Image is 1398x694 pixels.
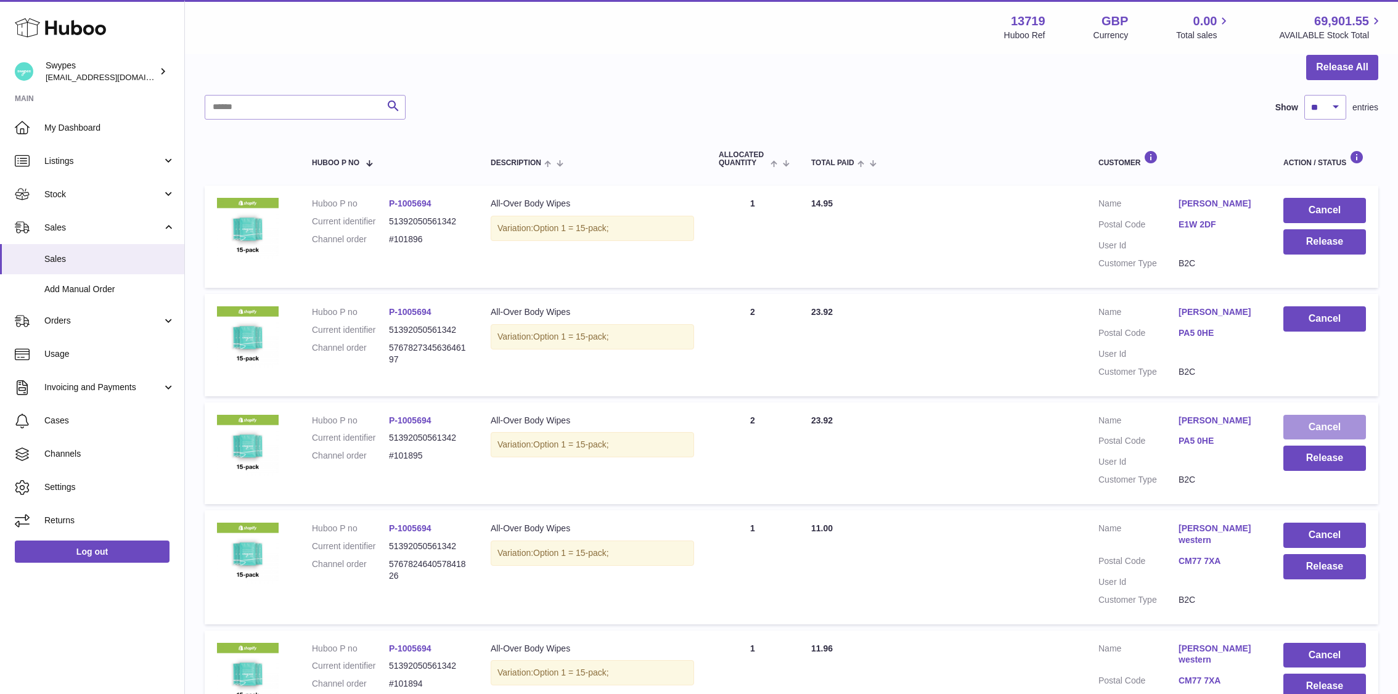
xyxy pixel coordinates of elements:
img: 137191726829119.png [217,523,279,584]
span: 69,901.55 [1314,13,1369,30]
img: hello@swypes.co.uk [15,62,33,81]
div: Variation: [491,216,694,241]
dt: Postal Code [1098,327,1179,342]
div: All-Over Body Wipes [491,643,694,655]
dt: Current identifier [312,216,389,227]
span: AVAILABLE Stock Total [1279,30,1383,41]
span: 0.00 [1193,13,1217,30]
a: [PERSON_NAME] [1179,306,1259,318]
span: Total sales [1176,30,1231,41]
div: All-Over Body Wipes [491,198,694,210]
span: Settings [44,481,175,493]
a: [PERSON_NAME] western [1179,643,1259,666]
a: [PERSON_NAME] western [1179,523,1259,546]
div: Variation: [491,541,694,566]
strong: 13719 [1011,13,1045,30]
dt: Name [1098,198,1179,213]
dt: Customer Type [1098,366,1179,378]
div: Currency [1093,30,1129,41]
span: Option 1 = 15-pack; [533,332,609,341]
span: 23.92 [811,307,833,317]
dt: Huboo P no [312,306,389,318]
dt: User Id [1098,240,1179,251]
a: P-1005694 [389,307,431,317]
span: ALLOCATED Quantity [719,151,767,167]
span: 11.00 [811,523,833,533]
a: [PERSON_NAME] [1179,415,1259,427]
dd: 51392050561342 [389,432,466,444]
dd: #101894 [389,678,466,690]
span: Option 1 = 15-pack; [533,667,609,677]
span: [EMAIL_ADDRESS][DOMAIN_NAME] [46,72,181,82]
div: Variation: [491,324,694,349]
span: My Dashboard [44,122,175,134]
dt: Huboo P no [312,415,389,427]
span: Stock [44,189,162,200]
span: 11.96 [811,643,833,653]
dt: Huboo P no [312,643,389,655]
a: CM77 7XA [1179,555,1259,567]
div: All-Over Body Wipes [491,306,694,318]
dt: Customer Type [1098,594,1179,606]
dt: User Id [1098,348,1179,360]
dt: Channel order [312,558,389,582]
span: Option 1 = 15-pack; [533,439,609,449]
dd: B2C [1179,366,1259,378]
dt: Current identifier [312,541,389,552]
dt: Current identifier [312,432,389,444]
span: Orders [44,315,162,327]
span: Sales [44,253,175,265]
span: entries [1352,102,1378,113]
dd: 51392050561342 [389,541,466,552]
dt: Customer Type [1098,474,1179,486]
button: Release [1283,446,1366,471]
dd: 51392050561342 [389,216,466,227]
div: Variation: [491,660,694,685]
a: 0.00 Total sales [1176,13,1231,41]
span: Description [491,159,541,167]
dd: 51392050561342 [389,660,466,672]
button: Cancel [1283,643,1366,668]
img: 137191726829119.png [217,306,279,368]
dt: User Id [1098,456,1179,468]
dt: Name [1098,643,1179,669]
dd: B2C [1179,594,1259,606]
dt: Postal Code [1098,555,1179,570]
dt: Current identifier [312,660,389,672]
dt: Name [1098,523,1179,549]
dt: Postal Code [1098,435,1179,450]
td: 2 [706,402,799,505]
div: All-Over Body Wipes [491,415,694,427]
a: P-1005694 [389,415,431,425]
button: Cancel [1283,306,1366,332]
dt: Current identifier [312,324,389,336]
button: Cancel [1283,198,1366,223]
dt: Name [1098,415,1179,430]
td: 1 [706,186,799,288]
dt: Channel order [312,678,389,690]
span: Channels [44,448,175,460]
span: Invoicing and Payments [44,382,162,393]
span: Add Manual Order [44,284,175,295]
div: Swypes [46,60,157,83]
span: Returns [44,515,175,526]
a: Log out [15,541,170,563]
a: 69,901.55 AVAILABLE Stock Total [1279,13,1383,41]
a: P-1005694 [389,198,431,208]
a: P-1005694 [389,643,431,653]
button: Release All [1306,55,1378,80]
dd: 576782464057841826 [389,558,466,582]
a: P-1005694 [389,523,431,533]
dt: Channel order [312,234,389,245]
button: Cancel [1283,415,1366,440]
div: Customer [1098,150,1259,167]
button: Release [1283,554,1366,579]
dt: Huboo P no [312,523,389,534]
span: 23.92 [811,415,833,425]
span: Option 1 = 15-pack; [533,223,609,233]
dt: User Id [1098,576,1179,588]
div: All-Over Body Wipes [491,523,694,534]
span: Total paid [811,159,854,167]
div: Action / Status [1283,150,1366,167]
span: Listings [44,155,162,167]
